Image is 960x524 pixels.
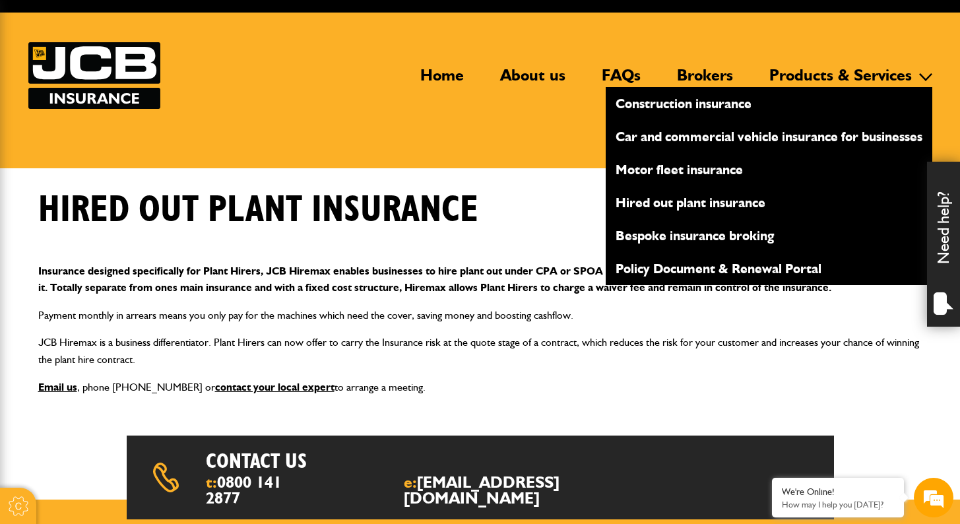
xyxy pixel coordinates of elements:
[606,257,932,280] a: Policy Document & Renewal Portal
[606,125,932,148] a: Car and commercial vehicle insurance for businesses
[404,475,625,506] span: e:
[490,65,575,96] a: About us
[782,500,894,509] p: How may I help you today?
[592,65,651,96] a: FAQs
[206,475,293,506] span: t:
[28,42,160,109] a: JCB Insurance Services
[759,65,922,96] a: Products & Services
[38,263,922,296] p: Insurance designed specifically for Plant Hirers, JCB Hiremax enables businesses to hire plant ou...
[38,381,77,393] a: Email us
[215,381,335,393] a: contact your local expert
[206,449,515,474] h2: Contact us
[206,473,282,508] a: 0800 141 2877
[38,188,478,232] h1: Hired out plant insurance
[606,158,932,181] a: Motor fleet insurance
[782,486,894,498] div: We're Online!
[667,65,743,96] a: Brokers
[606,191,932,214] a: Hired out plant insurance
[927,162,960,327] div: Need help?
[38,307,922,324] p: Payment monthly in arrears means you only pay for the machines which need the cover, saving money...
[28,42,160,109] img: JCB Insurance Services logo
[606,224,932,247] a: Bespoke insurance broking
[410,65,474,96] a: Home
[38,334,922,368] p: JCB Hiremax is a business differentiator. Plant Hirers can now offer to carry the Insurance risk ...
[38,379,922,396] p: , phone [PHONE_NUMBER] or to arrange a meeting.
[404,473,560,508] a: [EMAIL_ADDRESS][DOMAIN_NAME]
[606,92,932,115] a: Construction insurance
